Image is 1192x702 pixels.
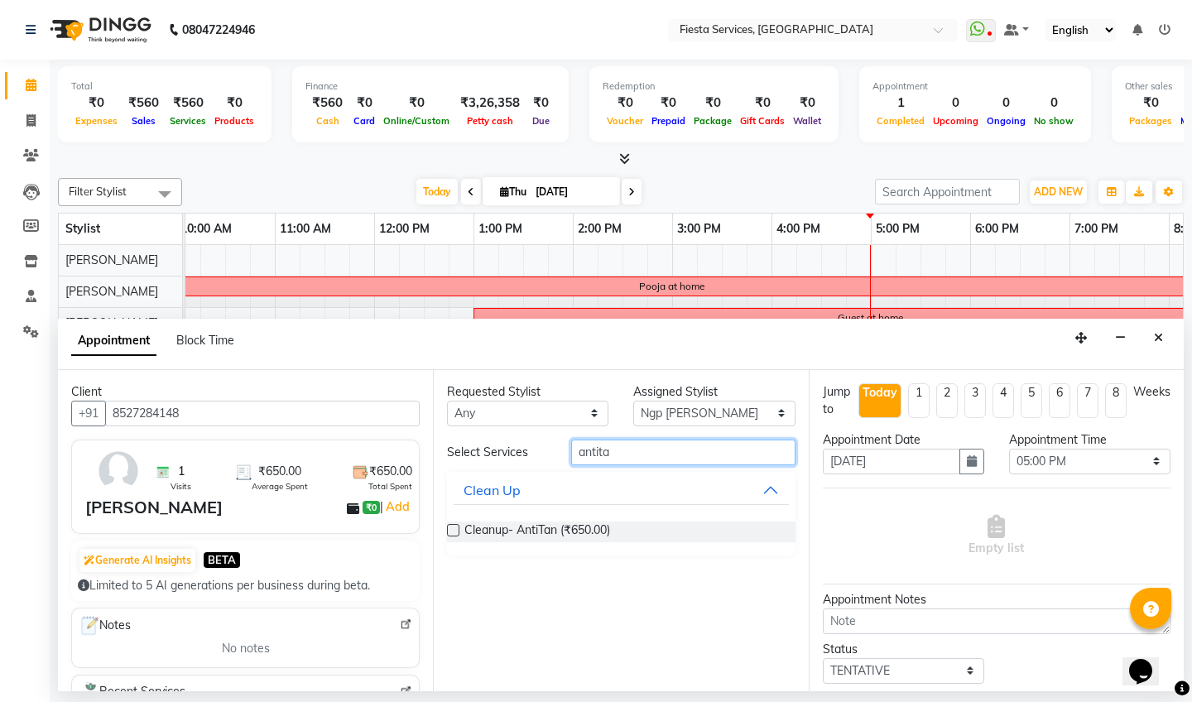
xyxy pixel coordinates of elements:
span: Online/Custom [379,115,454,127]
li: 1 [908,383,930,418]
li: 7 [1077,383,1098,418]
button: +91 [71,401,106,426]
a: 2:00 PM [574,217,626,241]
span: Voucher [603,115,647,127]
div: Appointment Notes [823,591,1170,608]
span: Thu [496,185,531,198]
span: Recent Services [79,682,185,702]
span: Filter Stylist [69,185,127,198]
div: ₹0 [690,94,736,113]
b: 08047224946 [182,7,255,53]
div: ₹0 [789,94,825,113]
input: Search by service name [571,440,795,465]
span: Prepaid [647,115,690,127]
span: ₹650.00 [258,463,301,480]
span: BETA [204,552,240,568]
div: ₹0 [1125,94,1176,113]
div: ₹0 [647,94,690,113]
span: Products [210,115,258,127]
div: ₹0 [71,94,122,113]
div: ₹560 [166,94,210,113]
button: ADD NEW [1030,180,1087,204]
div: ₹0 [526,94,555,113]
span: Wallet [789,115,825,127]
div: Jump to [823,383,852,418]
div: [PERSON_NAME] [85,495,223,520]
span: Today [416,179,458,204]
div: Client [71,383,420,401]
span: Total Spent [368,480,412,493]
a: 3:00 PM [673,217,725,241]
span: [PERSON_NAME] [65,252,158,267]
a: 11:00 AM [276,217,335,241]
span: Appointment [71,326,156,356]
img: avatar [94,447,142,495]
div: ₹560 [122,94,166,113]
li: 6 [1049,383,1070,418]
a: 4:00 PM [772,217,824,241]
div: Redemption [603,79,825,94]
div: Select Services [435,444,559,461]
span: Average Spent [252,480,308,493]
div: Guest at home [838,310,903,325]
a: 5:00 PM [872,217,924,241]
span: Visits [171,480,191,493]
div: Status [823,641,984,658]
div: Assigned Stylist [633,383,795,401]
span: Ongoing [983,115,1030,127]
div: ₹0 [349,94,379,113]
div: Total [71,79,258,94]
span: Cash [312,115,344,127]
span: Services [166,115,210,127]
div: Requested Stylist [447,383,608,401]
a: 10:00 AM [176,217,236,241]
span: Package [690,115,736,127]
div: 0 [983,94,1030,113]
span: [PERSON_NAME] [65,315,158,330]
div: Finance [305,79,555,94]
div: 0 [929,94,983,113]
span: Petty cash [463,115,517,127]
button: Clean Up [454,475,788,505]
span: Sales [127,115,160,127]
input: Search Appointment [875,179,1020,204]
button: Generate AI Insights [79,549,195,572]
span: | [380,497,412,517]
span: Block Time [176,333,234,348]
div: 0 [1030,94,1078,113]
div: ₹560 [305,94,349,113]
li: 5 [1021,383,1042,418]
a: 6:00 PM [971,217,1023,241]
div: Weeks [1133,383,1170,401]
span: Empty list [968,515,1024,557]
span: Notes [79,615,131,637]
div: Appointment [872,79,1078,94]
div: ₹0 [379,94,454,113]
div: Pooja at home [639,279,704,294]
a: Add [383,497,412,517]
a: 12:00 PM [375,217,434,241]
button: Close [1146,325,1170,351]
a: 7:00 PM [1070,217,1122,241]
span: Card [349,115,379,127]
iframe: chat widget [1122,636,1175,685]
input: Search by Name/Mobile/Email/Code [105,401,420,426]
span: No show [1030,115,1078,127]
div: ₹0 [603,94,647,113]
span: No notes [222,640,270,657]
input: yyyy-mm-dd [823,449,960,474]
div: 1 [872,94,929,113]
li: 8 [1105,383,1127,418]
div: Today [863,384,897,401]
span: 1 [178,463,185,480]
span: Packages [1125,115,1176,127]
div: ₹0 [736,94,789,113]
span: ₹0 [363,501,380,514]
div: Limited to 5 AI generations per business during beta. [78,577,413,594]
span: Gift Cards [736,115,789,127]
img: logo [42,7,156,53]
span: Upcoming [929,115,983,127]
a: 1:00 PM [474,217,526,241]
span: Expenses [71,115,122,127]
div: Appointment Date [823,431,984,449]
